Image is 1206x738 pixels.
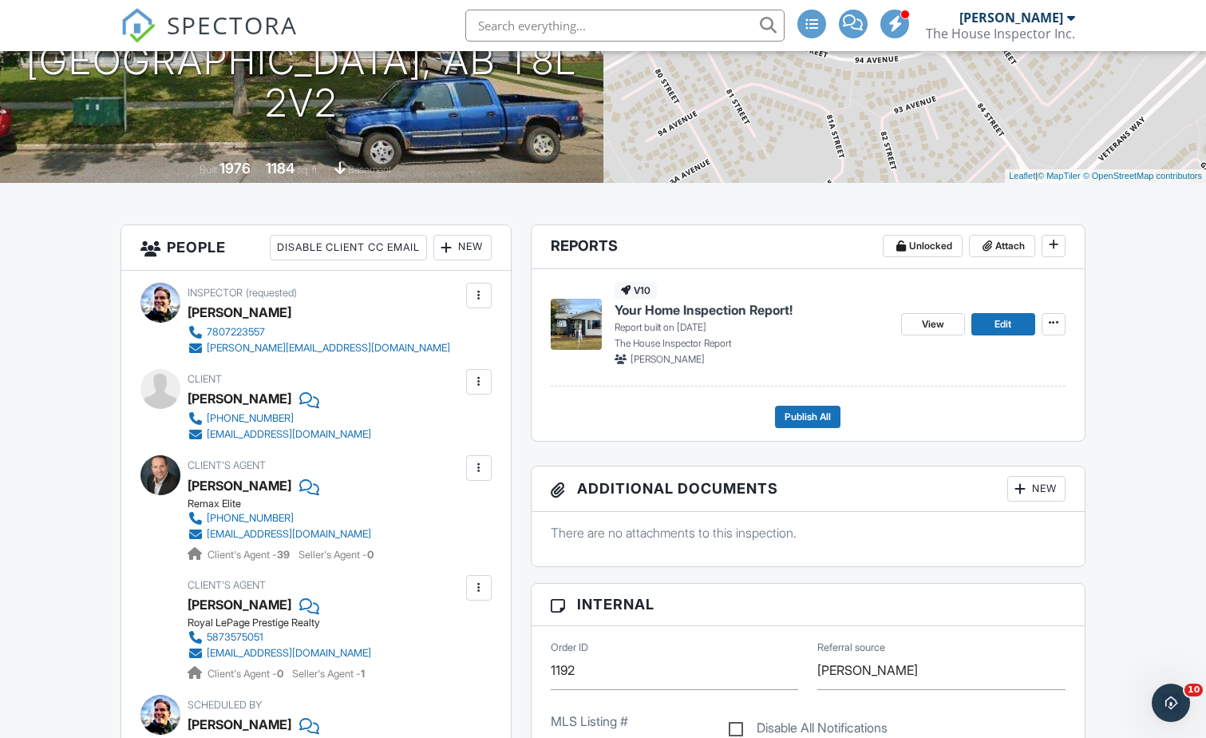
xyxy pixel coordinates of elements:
[188,324,450,340] a: 7807223557
[292,668,365,680] span: Seller's Agent -
[270,235,427,260] div: Disable Client CC Email
[1152,684,1190,722] iframe: Intercom live chat
[959,10,1063,26] div: [PERSON_NAME]
[188,300,291,324] div: [PERSON_NAME]
[926,26,1075,42] div: The House Inspector Inc.
[207,647,371,660] div: [EMAIL_ADDRESS][DOMAIN_NAME]
[361,668,365,680] strong: 1
[188,287,243,299] span: Inspector
[188,411,371,427] a: [PHONE_NUMBER]
[188,498,384,510] div: Remax Elite
[188,617,384,629] div: Royal LePage Prestige Realty
[207,528,371,541] div: [EMAIL_ADDRESS][DOMAIN_NAME]
[207,412,294,425] div: [PHONE_NUMBER]
[200,164,217,176] span: Built
[532,466,1085,512] h3: Additional Documents
[188,579,266,591] span: Client's Agent
[1005,169,1206,183] div: |
[219,160,251,177] div: 1976
[207,326,265,339] div: 7807223557
[188,427,371,442] a: [EMAIL_ADDRESS][DOMAIN_NAME]
[188,629,371,645] a: 5873575051
[121,8,156,43] img: The Best Home Inspection Software - Spectora
[299,549,374,561] span: Seller's Agent -
[188,373,222,385] span: Client
[465,10,785,42] input: Search everything...
[188,459,266,471] span: Client's Agent
[167,8,298,42] span: SPECTORA
[188,712,291,736] div: [PERSON_NAME]
[208,668,286,680] span: Client's Agent -
[207,512,294,525] div: [PHONE_NUMBER]
[297,164,319,176] span: sq. ft.
[207,631,263,644] div: 5873575051
[277,668,283,680] strong: 0
[188,510,371,526] a: [PHONE_NUMBER]
[188,645,371,661] a: [EMAIL_ADDRESS][DOMAIN_NAME]
[246,287,297,299] span: (requested)
[188,526,371,542] a: [EMAIL_ADDRESS][DOMAIN_NAME]
[188,699,262,711] span: Scheduled By
[551,641,588,655] label: Order ID
[551,524,1066,542] p: There are no attachments to this inspection.
[367,549,374,561] strong: 0
[188,474,291,498] a: [PERSON_NAME]
[551,712,628,730] label: MLS Listing #
[817,641,885,655] label: Referral source
[1007,476,1066,502] div: New
[1184,684,1203,696] span: 10
[188,593,291,617] a: [PERSON_NAME]
[266,160,295,177] div: 1184
[188,387,291,411] div: [PERSON_NAME]
[207,342,450,355] div: [PERSON_NAME][EMAIL_ADDRESS][DOMAIN_NAME]
[1009,171,1035,181] a: Leaflet
[121,225,511,271] h3: People
[348,164,391,176] span: basement
[207,428,371,441] div: [EMAIL_ADDRESS][DOMAIN_NAME]
[1038,171,1081,181] a: © MapTiler
[277,549,290,561] strong: 39
[1083,171,1202,181] a: © OpenStreetMap contributors
[208,549,292,561] span: Client's Agent -
[532,584,1085,625] h3: Internal
[188,340,450,356] a: [PERSON_NAME][EMAIL_ADDRESS][DOMAIN_NAME]
[433,235,492,260] div: New
[121,22,298,55] a: SPECTORA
